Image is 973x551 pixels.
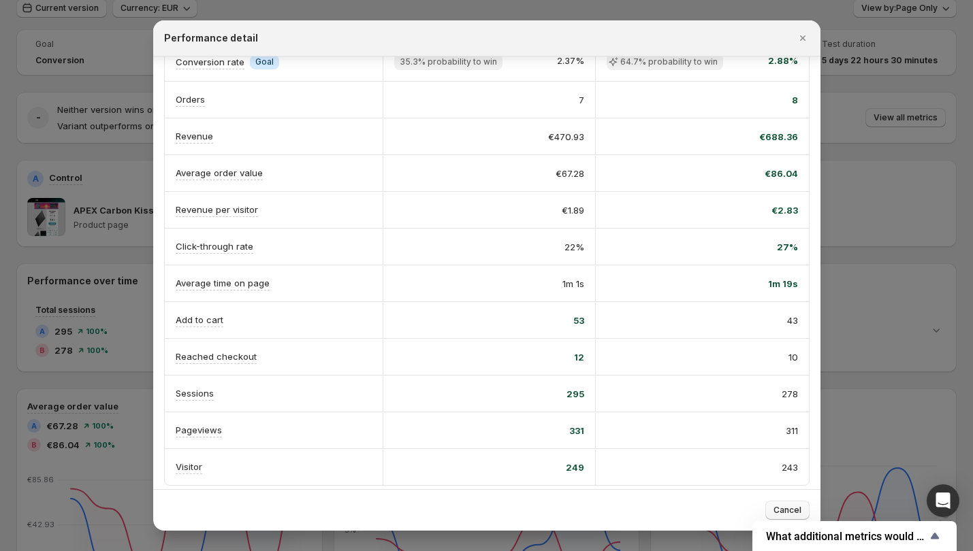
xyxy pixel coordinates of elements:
[176,203,258,216] p: Revenue per visitor
[164,31,258,45] h2: Performance detail
[176,129,213,143] p: Revenue
[765,167,798,180] span: €86.04
[176,166,263,180] p: Average order value
[176,313,223,327] p: Add to cart
[620,56,718,67] span: 64.7% probability to win
[768,54,798,70] span: 2.88%
[782,461,798,474] span: 243
[766,528,943,544] button: Show survey - What additional metrics would you like to include in the report?
[176,423,222,437] p: Pageviews
[564,240,584,254] span: 22%
[766,530,927,543] span: What additional metrics would you like to include in the report?
[557,54,584,70] span: 2.37%
[548,130,584,144] span: €470.93
[573,314,584,327] span: 53
[788,350,798,364] span: 10
[579,93,584,107] span: 7
[759,130,798,144] span: €688.36
[176,93,205,106] p: Orders
[567,387,584,401] span: 295
[787,314,798,327] span: 43
[400,56,497,67] span: 35.3% probability to win
[566,461,584,474] span: 249
[765,501,810,520] button: Cancel
[768,277,798,290] span: 1m 19s
[773,505,801,516] span: Cancel
[782,387,798,401] span: 278
[556,167,584,180] span: €67.28
[176,276,270,290] p: Average time on page
[569,424,584,437] span: 331
[176,386,214,400] p: Sessions
[176,239,253,253] p: Click-through rate
[792,93,798,107] span: 8
[927,484,959,517] div: Open Intercom Messenger
[255,56,274,67] span: Goal
[793,29,812,48] button: Close
[562,277,584,290] span: 1m 1s
[786,424,798,437] span: 311
[176,350,257,363] p: Reached checkout
[176,460,202,473] p: Visitor
[574,350,584,364] span: 12
[771,203,798,217] span: €2.83
[176,55,244,69] p: Conversion rate
[562,203,584,217] span: €1.89
[777,240,798,254] span: 27%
